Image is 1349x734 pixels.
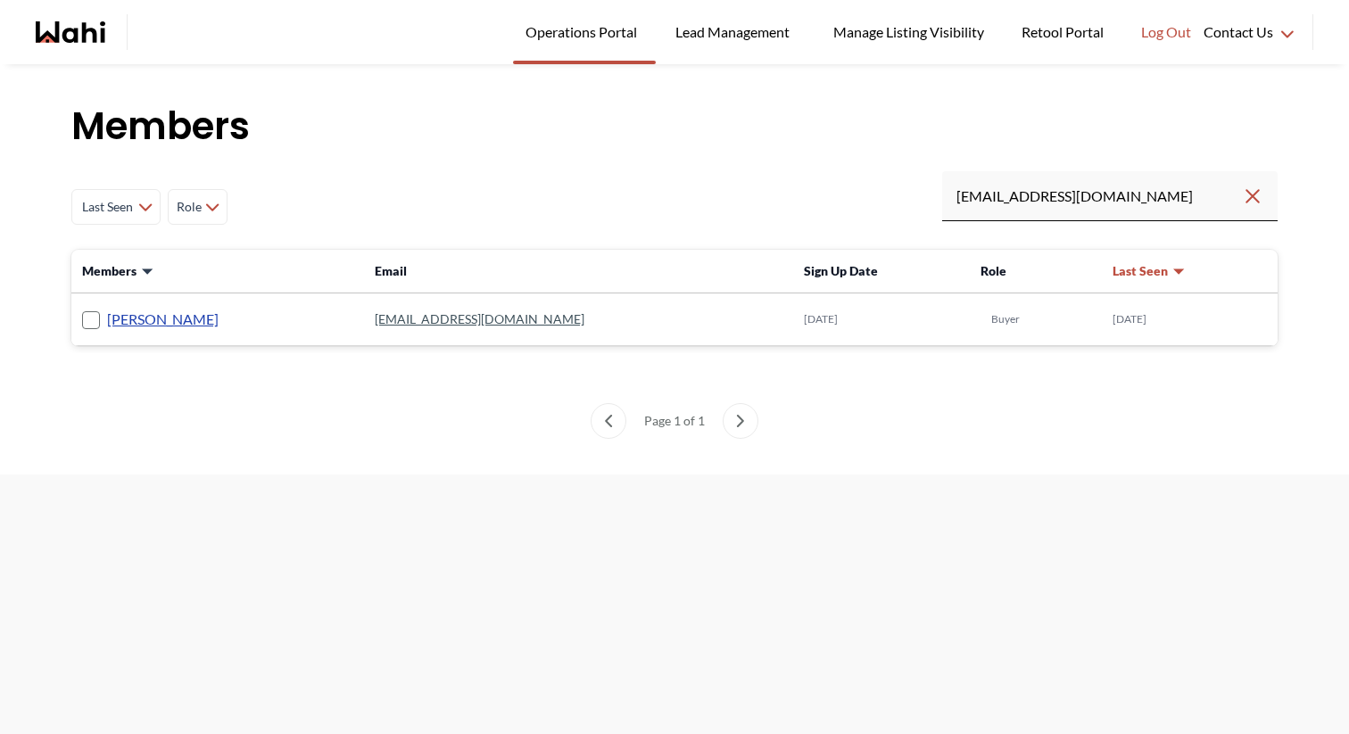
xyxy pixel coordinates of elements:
[176,191,202,223] span: Role
[991,312,1020,326] span: Buyer
[375,263,407,278] span: Email
[82,262,137,280] span: Members
[107,308,219,331] a: [PERSON_NAME]
[723,403,758,439] button: next page
[637,403,712,439] div: Page 1 of 1
[36,21,105,43] a: Wahi homepage
[1022,21,1109,44] span: Retool Portal
[1141,21,1191,44] span: Log Out
[1113,262,1186,280] button: Last Seen
[804,263,878,278] span: Sign Up Date
[828,21,989,44] span: Manage Listing Visibility
[1113,262,1168,280] span: Last Seen
[71,100,1278,153] h1: Members
[793,293,970,346] td: [DATE]
[591,403,626,439] button: previous page
[675,21,796,44] span: Lead Management
[82,262,154,280] button: Members
[1242,180,1263,212] button: Clear search
[1102,293,1278,346] td: [DATE]
[375,311,584,326] a: [EMAIL_ADDRESS][DOMAIN_NAME]
[71,403,1278,439] nav: Members List pagination
[956,180,1242,212] input: Search input
[981,263,1006,278] span: Role
[79,191,135,223] span: Last Seen
[526,21,643,44] span: Operations Portal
